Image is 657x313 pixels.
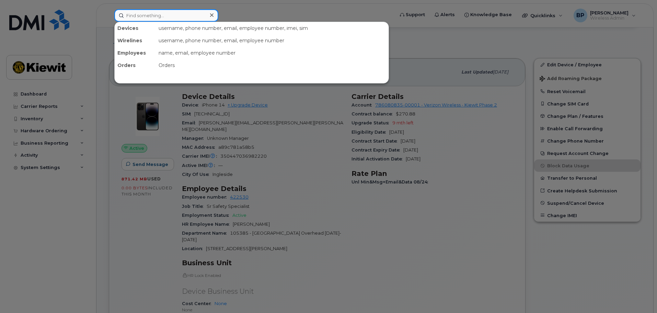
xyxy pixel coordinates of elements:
div: Wirelines [115,34,156,47]
div: name, email, employee number [156,47,389,59]
div: Employees [115,47,156,59]
div: Orders [156,59,389,71]
div: username, phone number, email, employee number, imei, sim [156,22,389,34]
div: username, phone number, email, employee number [156,34,389,47]
iframe: Messenger Launcher [627,283,652,308]
div: Devices [115,22,156,34]
div: Orders [115,59,156,71]
input: Find something... [114,9,218,22]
